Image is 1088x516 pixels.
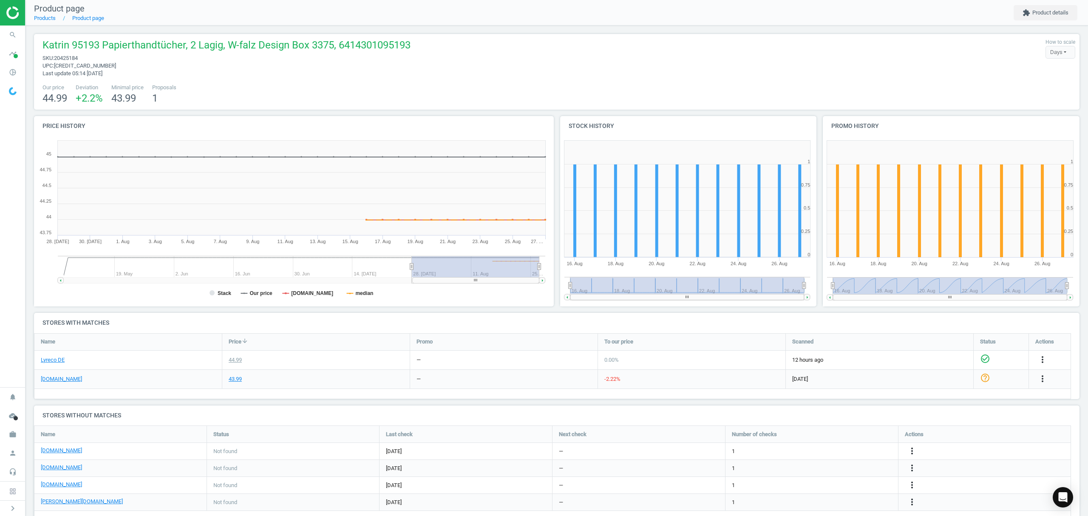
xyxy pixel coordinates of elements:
[41,338,55,346] span: Name
[214,239,227,244] tspan: 7. Aug
[505,239,521,244] tspan: 25. Aug
[343,239,358,244] tspan: 15. Aug
[830,261,845,266] tspan: 16. Aug
[42,38,411,54] span: Katrin 95193 Papierthandtücher, 2 Lagig, W-falz Design Box 3375, 6414301095193
[241,337,248,344] i: arrow_downward
[1035,338,1054,346] span: Actions
[980,354,990,364] i: check_circle_outline
[560,116,817,136] h4: Stock history
[907,446,917,456] i: more_vert
[34,405,1079,425] h4: Stores without matches
[607,261,623,266] tspan: 18. Aug
[213,499,237,506] span: Not found
[732,465,735,472] span: 1
[5,27,21,43] i: search
[1071,159,1073,164] text: 1
[34,116,554,136] h4: Price history
[912,261,927,266] tspan: 20. Aug
[79,239,102,244] tspan: 30. [DATE]
[1064,229,1073,234] text: 0.25
[386,465,546,472] span: [DATE]
[532,271,543,276] tspan: 25.…
[792,356,967,364] span: 12 hours ago
[246,239,259,244] tspan: 9. Aug
[416,338,433,346] span: Promo
[907,497,917,508] button: more_vert
[40,198,51,204] text: 44.25
[386,499,546,506] span: [DATE]
[1037,374,1048,384] i: more_vert
[994,261,1009,266] tspan: 24. Aug
[1045,39,1075,46] label: How to scale
[907,463,917,473] i: more_vert
[42,62,54,69] span: upc :
[72,15,104,21] a: Product page
[229,375,242,383] div: 43.99
[1037,354,1048,366] button: more_vert
[1014,5,1077,20] button: extensionProduct details
[213,482,237,489] span: Not found
[291,290,333,296] tspan: [DOMAIN_NAME]
[980,373,990,383] i: help_outline
[531,239,543,244] tspan: 27. …
[8,503,18,513] i: chevron_right
[804,205,810,210] text: 0.5
[355,290,373,296] tspan: median
[41,446,82,454] a: [DOMAIN_NAME]
[310,239,326,244] tspan: 13. Aug
[41,375,82,383] a: [DOMAIN_NAME]
[801,229,810,234] text: 0.25
[386,482,546,489] span: [DATE]
[1045,46,1075,59] div: Days
[386,431,413,438] span: Last check
[559,465,563,472] span: —
[5,426,21,442] i: work
[1064,182,1073,187] text: 0.75
[40,167,51,172] text: 44.75
[278,239,293,244] tspan: 11. Aug
[416,356,421,364] div: —
[229,338,241,346] span: Price
[559,499,563,506] span: —
[907,480,917,490] i: more_vert
[792,375,967,383] span: [DATE]
[1037,374,1048,385] button: more_vert
[407,239,423,244] tspan: 19. Aug
[807,252,810,257] text: 0
[111,84,144,91] span: Minimal price
[116,239,129,244] tspan: 1. Aug
[732,448,735,455] span: 1
[41,356,65,364] a: Lyreco DE
[5,408,21,424] i: cloud_done
[386,448,546,455] span: [DATE]
[181,239,194,244] tspan: 5. Aug
[5,445,21,461] i: person
[375,239,391,244] tspan: 17. Aug
[807,159,810,164] text: 1
[472,239,488,244] tspan: 23. Aug
[771,261,787,266] tspan: 26. Aug
[5,389,21,405] i: notifications
[76,84,103,91] span: Deviation
[5,464,21,480] i: headset_mic
[42,92,67,104] span: 44.99
[1034,261,1050,266] tspan: 26. Aug
[416,375,421,383] div: —
[76,92,103,104] span: +2.2 %
[41,463,82,471] a: [DOMAIN_NAME]
[907,463,917,474] button: more_vert
[604,338,633,346] span: To our price
[801,182,810,187] text: 0.75
[34,313,1079,333] h4: Stores with matches
[152,84,176,91] span: Proposals
[111,92,136,104] span: 43.99
[9,87,17,95] img: wGWNvw8QSZomAAAAABJRU5ErkJggg==
[2,503,23,514] button: chevron_right
[559,431,586,438] span: Next check
[42,183,51,188] text: 44.5
[732,482,735,489] span: 1
[823,116,1079,136] h4: Promo history
[213,465,237,472] span: Not found
[249,290,272,296] tspan: Our price
[213,431,229,438] span: Status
